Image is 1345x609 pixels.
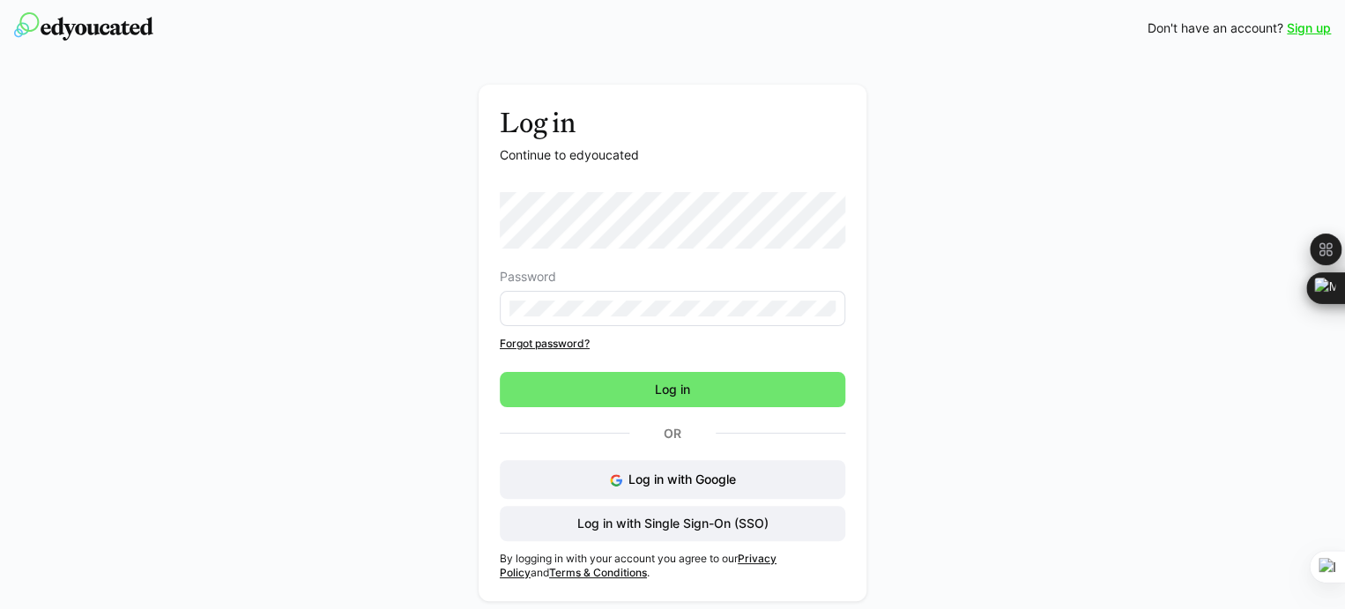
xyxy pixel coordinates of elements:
span: Log in [652,381,693,398]
span: Password [500,270,556,284]
span: Log in with Single Sign-On (SSO) [575,515,771,532]
a: Sign up [1287,19,1331,37]
span: Don't have an account? [1148,19,1283,37]
a: Terms & Conditions [549,566,647,579]
span: Log in with Google [628,472,736,486]
button: Log in with Google [500,460,845,499]
p: Or [629,421,716,446]
img: edyoucated [14,12,153,41]
button: Log in with Single Sign-On (SSO) [500,506,845,541]
a: Privacy Policy [500,552,777,579]
p: By logging in with your account you agree to our and . [500,552,845,580]
p: Continue to edyoucated [500,146,845,164]
a: Forgot password? [500,337,845,351]
button: Log in [500,372,845,407]
h3: Log in [500,106,845,139]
